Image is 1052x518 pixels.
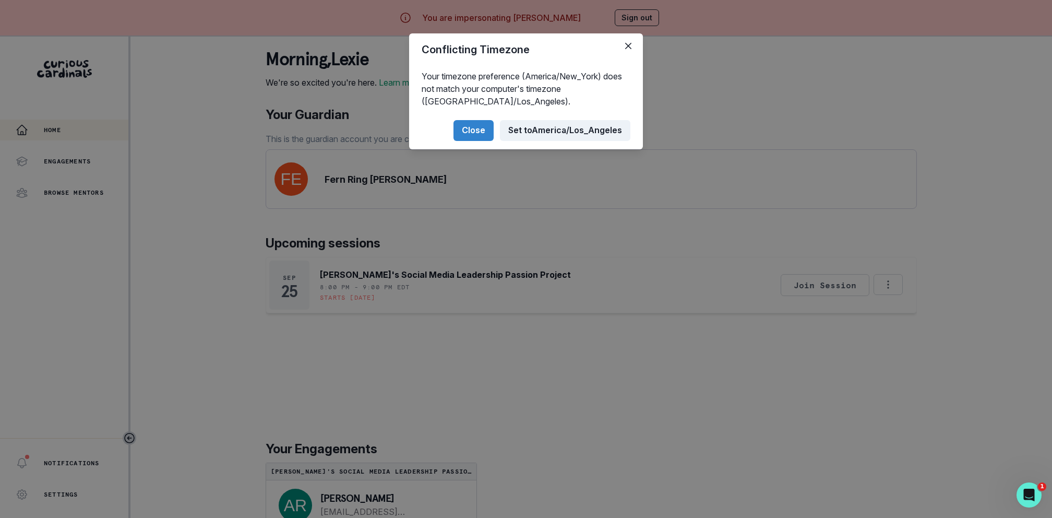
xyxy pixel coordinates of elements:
[409,33,643,66] header: Conflicting Timezone
[500,120,630,141] button: Set toAmerica/Los_Angeles
[1038,482,1046,491] span: 1
[409,66,643,112] div: Your timezone preference (America/New_York) does not match your computer's timezone ([GEOGRAPHIC_...
[1017,482,1042,508] iframe: Intercom live chat
[453,120,494,141] button: Close
[620,38,637,54] button: Close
